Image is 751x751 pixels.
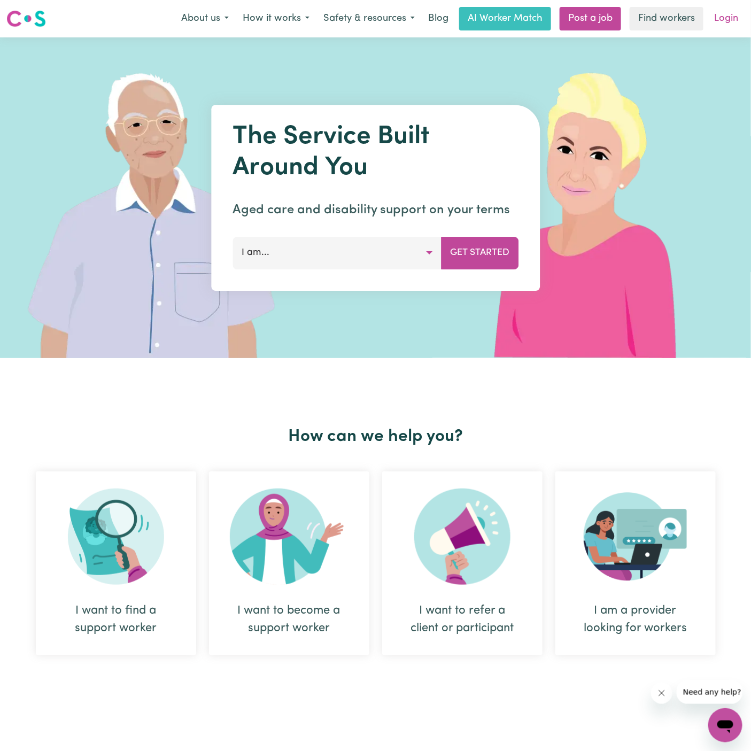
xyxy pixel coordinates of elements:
[230,489,349,585] img: Become Worker
[6,6,46,31] a: Careseekers logo
[408,602,517,637] div: I want to refer a client or participant
[581,602,690,637] div: I am a provider looking for workers
[422,7,455,30] a: Blog
[209,471,369,655] div: I want to become a support worker
[68,489,164,585] img: Search
[29,427,722,447] h2: How can we help you?
[630,7,703,30] a: Find workers
[708,708,742,742] iframe: Button to launch messaging window
[233,122,518,183] h1: The Service Built Around You
[6,9,46,28] img: Careseekers logo
[235,602,344,637] div: I want to become a support worker
[459,7,551,30] a: AI Worker Match
[414,489,510,585] img: Refer
[677,680,742,704] iframe: Message from company
[708,7,745,30] a: Login
[560,7,621,30] a: Post a job
[174,7,236,30] button: About us
[441,237,518,269] button: Get Started
[233,237,442,269] button: I am...
[651,683,672,704] iframe: Close message
[236,7,316,30] button: How it works
[36,471,196,655] div: I want to find a support worker
[233,200,518,220] p: Aged care and disability support on your terms
[382,471,543,655] div: I want to refer a client or participant
[316,7,422,30] button: Safety & resources
[584,489,687,585] img: Provider
[555,471,716,655] div: I am a provider looking for workers
[61,602,171,637] div: I want to find a support worker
